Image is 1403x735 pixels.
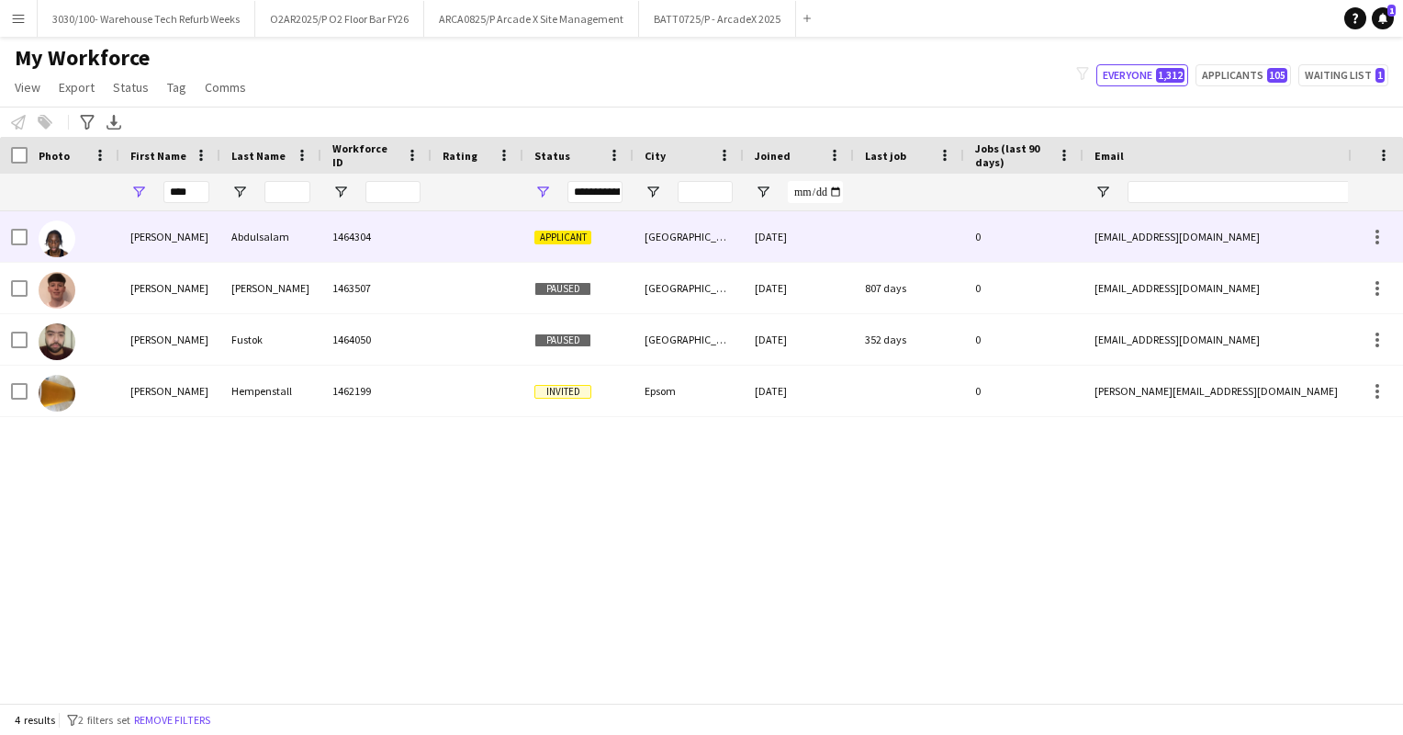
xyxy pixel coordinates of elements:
span: My Workforce [15,44,150,72]
div: [PERSON_NAME] [220,263,321,313]
div: [DATE] [744,314,854,365]
span: Applicant [534,231,591,244]
button: 3030/100- Warehouse Tech Refurb Weeks [38,1,255,37]
span: Photo [39,149,70,163]
a: Comms [197,75,253,99]
div: [PERSON_NAME] [119,211,220,262]
div: Fustok [220,314,321,365]
span: Jobs (last 90 days) [975,141,1050,169]
div: Abdulsalam [220,211,321,262]
div: 352 days [854,314,964,365]
span: Comms [205,79,246,96]
span: Paused [534,334,591,347]
button: Open Filter Menu [231,184,248,200]
input: Last Name Filter Input [264,181,310,203]
div: 1463507 [321,263,432,313]
a: Status [106,75,156,99]
button: ARCA0825/P Arcade X Site Management [424,1,639,37]
span: Tag [167,79,186,96]
input: Workforce ID Filter Input [365,181,421,203]
app-action-btn: Export XLSX [103,111,125,133]
img: Adam Anderson [39,272,75,309]
span: Email [1094,149,1124,163]
div: [GEOGRAPHIC_DATA] [634,263,744,313]
div: [PERSON_NAME] [119,366,220,416]
div: 0 [964,211,1083,262]
span: Joined [755,149,791,163]
span: Invited [534,385,591,399]
a: Export [51,75,102,99]
app-action-btn: Advanced filters [76,111,98,133]
div: [DATE] [744,263,854,313]
a: 1 [1372,7,1394,29]
div: [GEOGRAPHIC_DATA] [634,314,744,365]
div: 1464304 [321,211,432,262]
span: Last Name [231,149,286,163]
div: [GEOGRAPHIC_DATA] [634,211,744,262]
span: 2 filters set [78,713,130,727]
button: Remove filters [130,710,214,730]
span: Workforce ID [332,141,398,169]
span: View [15,79,40,96]
button: Open Filter Menu [130,184,147,200]
button: O2AR2025/P O2 Floor Bar FY26 [255,1,424,37]
span: 1 [1375,68,1385,83]
span: First Name [130,149,186,163]
div: 1462199 [321,366,432,416]
div: Hempenstall [220,366,321,416]
span: 1 [1387,5,1396,17]
input: First Name Filter Input [163,181,209,203]
div: Epsom [634,366,744,416]
button: Everyone1,312 [1096,64,1188,86]
div: 0 [964,366,1083,416]
span: 105 [1267,68,1287,83]
span: Status [534,149,570,163]
input: City Filter Input [678,181,733,203]
div: [PERSON_NAME] [119,314,220,365]
button: Waiting list1 [1298,64,1388,86]
button: Open Filter Menu [645,184,661,200]
div: [DATE] [744,366,854,416]
button: Open Filter Menu [534,184,551,200]
span: City [645,149,666,163]
a: Tag [160,75,194,99]
input: Joined Filter Input [788,181,843,203]
img: Adam Hempenstall [39,375,75,412]
button: Applicants105 [1195,64,1291,86]
div: 0 [964,314,1083,365]
img: adam Fustok [39,323,75,360]
button: BATT0725/P - ArcadeX 2025 [639,1,796,37]
span: 1,312 [1156,68,1184,83]
button: Open Filter Menu [1094,184,1111,200]
span: Status [113,79,149,96]
img: Adam Abdulsalam [39,220,75,257]
div: [PERSON_NAME] [119,263,220,313]
div: 0 [964,263,1083,313]
button: Open Filter Menu [755,184,771,200]
span: Rating [443,149,477,163]
button: Open Filter Menu [332,184,349,200]
a: View [7,75,48,99]
div: 807 days [854,263,964,313]
div: [DATE] [744,211,854,262]
div: 1464050 [321,314,432,365]
span: Paused [534,282,591,296]
span: Export [59,79,95,96]
span: Last job [865,149,906,163]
